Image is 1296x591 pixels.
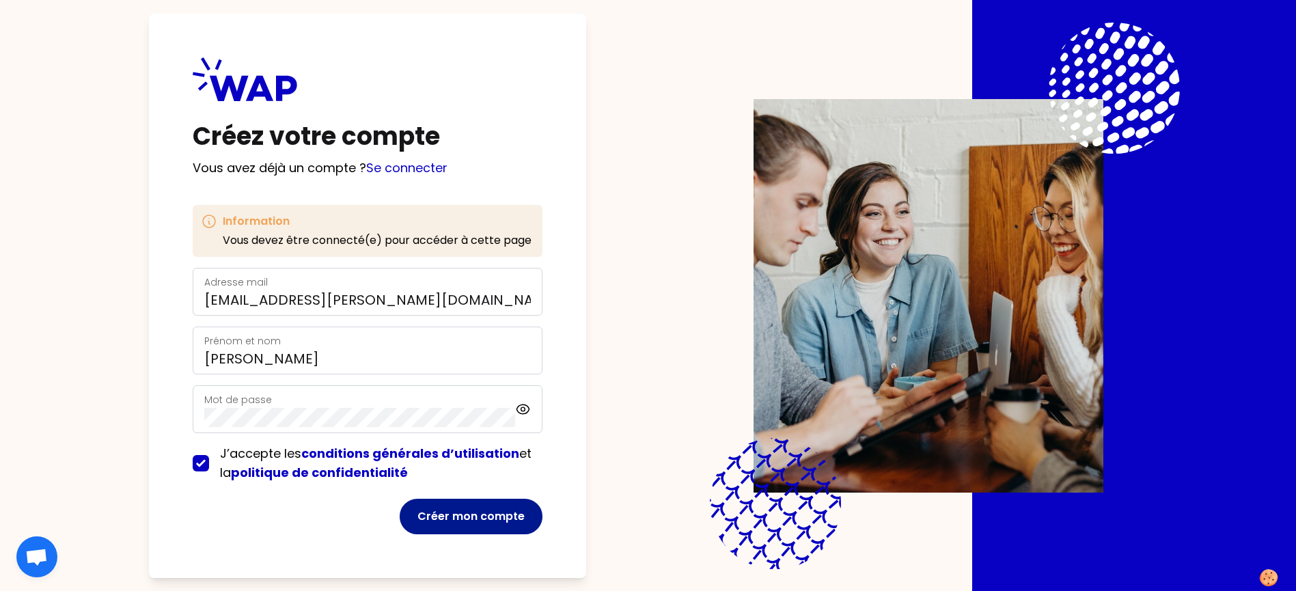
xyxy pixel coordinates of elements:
[193,159,542,178] p: Vous avez déjà un compte ?
[223,213,532,230] h3: Information
[204,275,268,289] label: Adresse mail
[231,464,408,481] a: politique de confidentialité
[204,393,272,407] label: Mot de passe
[204,334,281,348] label: Prénom et nom
[754,99,1103,493] img: Description
[220,445,532,481] span: J’accepte les et la
[223,232,532,249] p: Vous devez être connecté(e) pour accéder à cette page
[301,445,519,462] a: conditions générales d’utilisation
[366,159,447,176] a: Se connecter
[400,499,542,534] button: Créer mon compte
[16,536,57,577] div: Ouvrir le chat
[193,123,542,150] h1: Créez votre compte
